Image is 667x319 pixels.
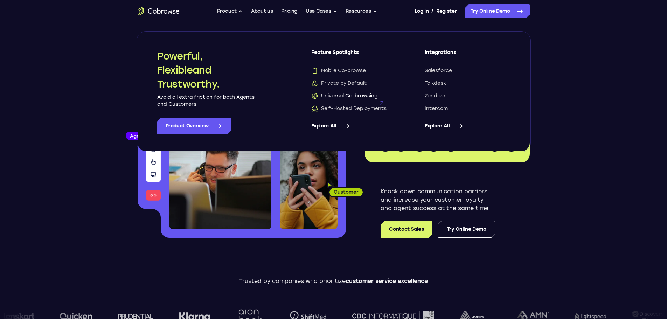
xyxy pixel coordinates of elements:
[311,67,318,74] img: Mobile Co-browse
[138,7,180,15] a: Go to the home page
[311,49,397,62] span: Feature Spotlights
[425,67,510,74] a: Salesforce
[436,4,457,18] a: Register
[311,80,367,87] span: Private by Default
[311,92,377,99] span: Universal Co-browsing
[157,49,255,91] h2: Powerful, Flexible and Trustworthy.
[311,105,318,112] img: Self-Hosted Deployments
[157,94,255,108] p: Avoid all extra friction for both Agents and Customers.
[311,80,397,87] a: Private by DefaultPrivate by Default
[425,80,446,87] span: Talkdesk
[217,4,243,18] button: Product
[425,67,452,74] span: Salesforce
[169,104,271,229] img: A customer support agent talking on the phone
[311,92,318,99] img: Universal Co-browsing
[465,4,530,18] a: Try Online Demo
[381,187,495,213] p: Knock down communication barriers and increase your customer loyalty and agent success at the sam...
[157,118,231,134] a: Product Overview
[425,49,510,62] span: Integrations
[311,67,366,74] span: Mobile Co-browse
[311,105,387,112] span: Self-Hosted Deployments
[311,80,318,87] img: Private by Default
[425,80,510,87] a: Talkdesk
[425,92,446,99] span: Zendesk
[415,4,429,18] a: Log In
[311,92,397,99] a: Universal Co-browsingUniversal Co-browsing
[425,118,510,134] a: Explore All
[381,221,432,238] a: Contact Sales
[425,105,448,112] span: Intercom
[281,4,297,18] a: Pricing
[311,118,397,134] a: Explore All
[311,105,397,112] a: Self-Hosted DeploymentsSelf-Hosted Deployments
[306,4,337,18] button: Use Cases
[438,221,495,238] a: Try Online Demo
[425,105,510,112] a: Intercom
[425,92,510,99] a: Zendesk
[311,67,397,74] a: Mobile Co-browseMobile Co-browse
[346,4,377,18] button: Resources
[431,7,433,15] span: /
[346,278,428,284] span: customer service excellence
[280,146,338,229] img: A customer holding their phone
[251,4,273,18] a: About us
